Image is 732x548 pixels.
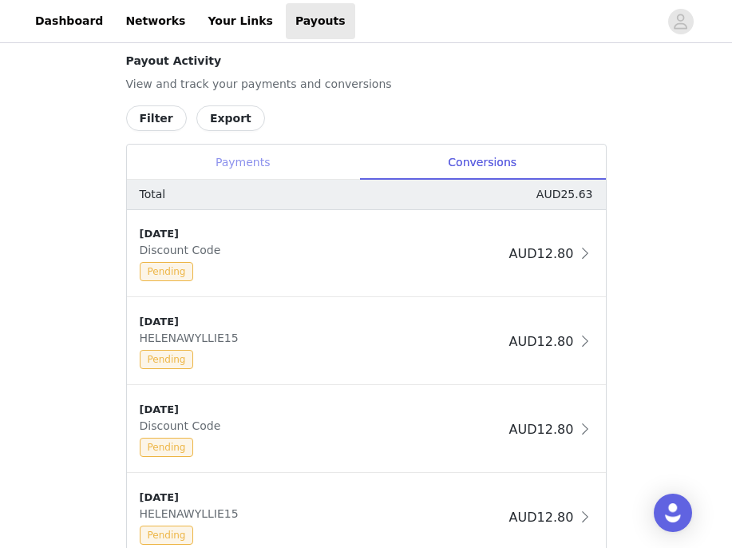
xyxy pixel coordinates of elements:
[127,210,606,298] div: clickable-list-item
[26,3,113,39] a: Dashboard
[673,9,688,34] div: avatar
[198,3,283,39] a: Your Links
[140,226,503,242] div: [DATE]
[509,246,574,261] span: AUD12.80
[654,494,692,532] div: Open Intercom Messenger
[140,507,245,520] span: HELENAWYLLIE15
[509,422,574,437] span: AUD12.80
[140,438,194,457] span: Pending
[126,105,187,131] button: Filter
[140,186,166,203] p: Total
[140,490,503,506] div: [DATE]
[140,350,194,369] span: Pending
[536,186,593,203] p: AUD25.63
[509,334,574,349] span: AUD12.80
[140,332,245,344] span: HELENAWYLLIE15
[127,386,606,474] div: clickable-list-item
[140,262,194,281] span: Pending
[140,402,503,418] div: [DATE]
[140,526,194,545] span: Pending
[116,3,195,39] a: Networks
[127,145,359,181] div: Payments
[140,244,228,256] span: Discount Code
[509,510,574,525] span: AUD12.80
[140,419,228,432] span: Discount Code
[286,3,355,39] a: Payouts
[359,145,606,181] div: Conversions
[127,298,606,386] div: clickable-list-item
[126,76,607,93] p: View and track your payments and conversions
[196,105,265,131] button: Export
[126,53,607,69] h4: Payout Activity
[140,314,503,330] div: [DATE]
